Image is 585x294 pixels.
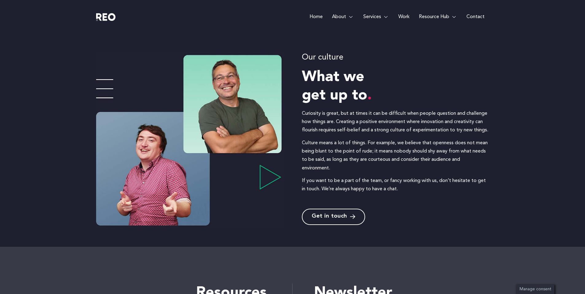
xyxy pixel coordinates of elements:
[302,209,365,225] a: Get in touch
[302,177,489,193] p: If you want to be a part of the team, or fancy working with us, don’t hesitate to get in touch. W...
[520,287,551,291] span: Manage consent
[302,110,489,135] p: Curiosity is great, but at times it can be difficult when people question and challenge how thing...
[302,52,489,64] h4: Our culture
[302,70,372,103] span: What we get up to
[302,139,489,172] p: Culture means a lot of things. For example, we believe that openness does not mean being blunt to...
[312,214,347,220] span: Get in touch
